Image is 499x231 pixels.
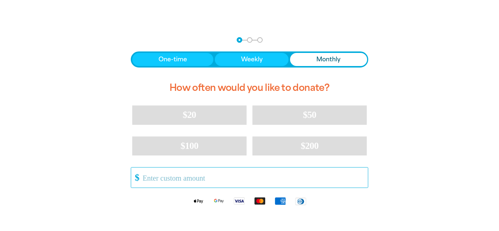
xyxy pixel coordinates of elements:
span: $20 [183,109,196,120]
img: Google Pay logo [209,197,229,205]
button: $50 [252,105,367,124]
div: Donation frequency [131,51,368,68]
span: $50 [303,109,316,120]
button: One-time [132,53,213,66]
div: Available payment methods [131,191,368,211]
button: $100 [132,136,247,155]
span: $100 [180,140,198,151]
button: $200 [252,136,367,155]
button: Monthly [290,53,367,66]
img: Visa logo [229,197,249,205]
img: Mastercard logo [249,197,270,205]
h2: How often would you like to donate? [131,76,368,100]
span: Monthly [316,55,340,64]
button: Navigate to step 1 of 3 to enter your donation amount [237,37,242,43]
span: Weekly [241,55,263,64]
button: $20 [132,105,247,124]
img: Diners Club logo [290,197,311,205]
span: $200 [301,140,319,151]
button: Weekly [215,53,289,66]
img: American Express logo [270,197,290,205]
button: Navigate to step 2 of 3 to enter your details [247,37,252,43]
input: Enter custom amount [138,168,368,188]
img: Apple Pay logo [188,197,209,205]
button: Navigate to step 3 of 3 to enter your payment details [257,37,263,43]
span: $ [131,169,139,186]
span: One-time [159,55,187,64]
